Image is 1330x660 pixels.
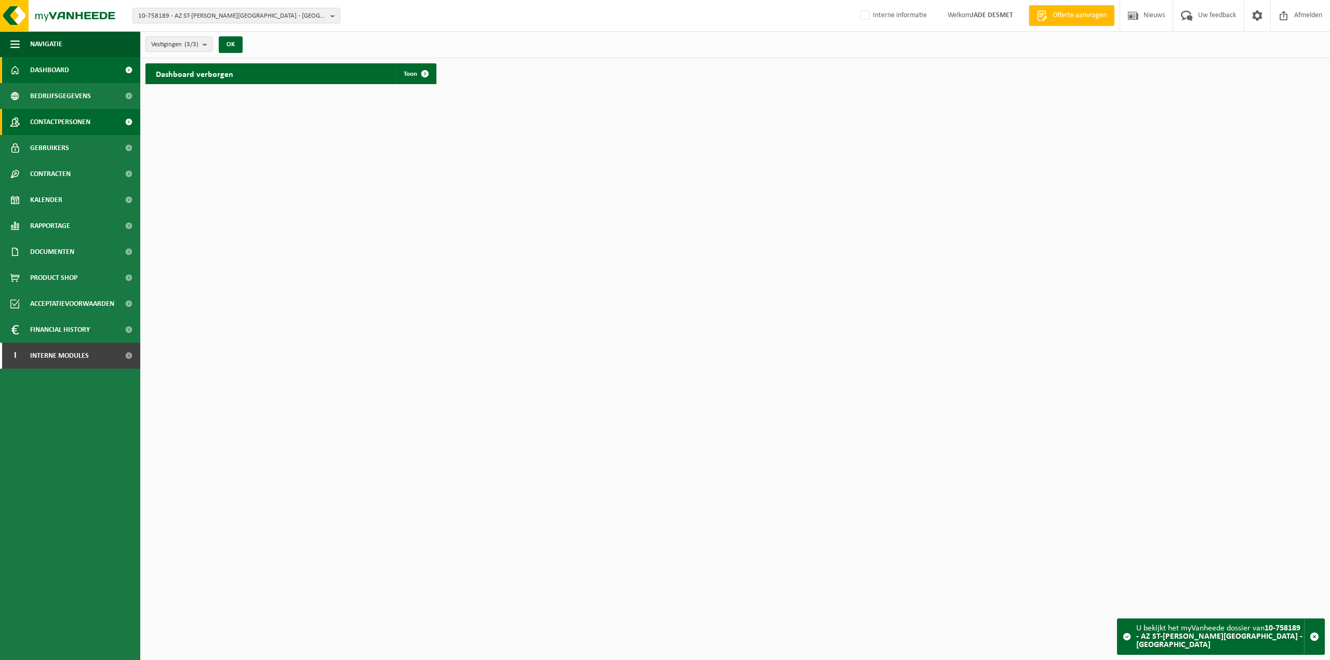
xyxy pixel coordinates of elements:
[30,31,62,57] span: Navigatie
[30,109,90,135] span: Contactpersonen
[30,291,114,317] span: Acceptatievoorwaarden
[145,63,244,84] h2: Dashboard verborgen
[138,8,326,24] span: 10-758189 - AZ ST-[PERSON_NAME][GEOGRAPHIC_DATA] - [GEOGRAPHIC_DATA]
[10,343,20,369] span: I
[395,63,435,84] a: Toon
[30,161,71,187] span: Contracten
[184,41,198,48] count: (3/3)
[30,265,77,291] span: Product Shop
[132,8,340,23] button: 10-758189 - AZ ST-[PERSON_NAME][GEOGRAPHIC_DATA] - [GEOGRAPHIC_DATA]
[1136,624,1302,649] strong: 10-758189 - AZ ST-[PERSON_NAME][GEOGRAPHIC_DATA] - [GEOGRAPHIC_DATA]
[30,213,70,239] span: Rapportage
[971,11,1013,19] strong: JADE DESMET
[30,343,89,369] span: Interne modules
[404,71,417,77] span: Toon
[1136,619,1304,654] div: U bekijkt het myVanheede dossier van
[151,37,198,52] span: Vestigingen
[30,135,69,161] span: Gebruikers
[858,8,927,23] label: Interne informatie
[1050,10,1109,21] span: Offerte aanvragen
[30,187,62,213] span: Kalender
[30,239,74,265] span: Documenten
[145,36,212,52] button: Vestigingen(3/3)
[219,36,243,53] button: OK
[1029,5,1114,26] a: Offerte aanvragen
[30,57,69,83] span: Dashboard
[30,317,90,343] span: Financial History
[30,83,91,109] span: Bedrijfsgegevens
